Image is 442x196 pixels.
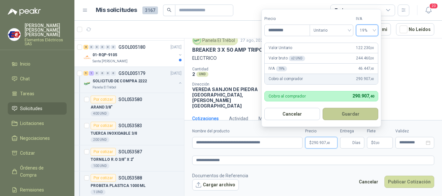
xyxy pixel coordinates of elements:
p: [PERSON_NAME] [PERSON_NAME] [PERSON_NAME] [25,23,67,37]
a: Por cotizarSOL053587TORNILLO R.O 3/8" X 2"100 UND [74,145,184,171]
a: Licitaciones [8,117,67,129]
img: Company Logo [83,80,91,88]
p: 27 ago, 2025 [240,37,265,44]
span: Negociaciones [20,135,50,142]
div: Por cotizar [91,96,116,103]
span: ,00 [370,57,374,60]
div: 0 [111,45,116,49]
p: SOL053588 [118,176,142,180]
div: 0 [100,45,105,49]
div: 200 UND [91,137,109,142]
a: Tareas [8,88,67,100]
div: Actividad [229,115,248,122]
div: 1 UND [91,190,105,195]
div: Mensajes [259,115,278,122]
div: 1 [89,71,94,76]
div: Panela El Trébol [192,36,238,45]
button: No Leídos [396,23,434,36]
label: IVA [356,16,378,22]
h1: Mis solicitudes [96,5,137,15]
p: GSOL005179 [118,71,145,76]
label: Precio [305,128,337,134]
span: Solicitudes [20,105,42,112]
span: 3167 [142,6,158,14]
label: Validez [395,128,434,134]
a: Cotizar [8,147,67,159]
div: 0 [105,45,110,49]
span: 290.907 [312,141,330,145]
div: 8 [83,45,88,49]
span: Unitario [314,26,349,35]
span: $ [371,141,373,145]
span: 244.460 [356,55,374,61]
div: Cotizaciones [192,115,219,122]
a: Negociaciones [8,132,67,144]
p: Santa [PERSON_NAME] [93,59,127,64]
p: SOL053580 [118,97,142,102]
span: search [167,8,171,12]
p: Valor bruto [269,55,305,61]
div: Por cotizar [91,148,116,156]
a: Solicitudes [8,102,67,115]
div: Por cotizar [91,122,116,129]
div: UND [196,72,208,77]
p: ELECTRICO [192,55,434,62]
p: Valor Unitario [269,45,292,51]
a: Remisiones [8,184,67,196]
button: Publicar Cotización [384,176,434,188]
span: 122.230 [356,45,374,51]
p: Panela El Trébol [93,85,116,90]
p: 01-RQP-9105 [93,52,117,58]
img: Company Logo [8,28,20,41]
p: Dirección [192,82,263,87]
p: IVA [269,66,287,72]
div: 400 UND [91,111,109,116]
button: Cargar archivo [192,179,239,191]
p: ARAND 3/8" [91,104,113,110]
p: TORNILLO R.O 3/8" X 2" [91,157,134,163]
span: 290.907 [356,76,374,82]
p: PROBETA PLASTICA 1000 ML [91,183,146,189]
span: ,00 [376,141,380,145]
label: Precio [264,16,310,22]
img: Logo peakr [8,8,41,15]
img: Company Logo [83,54,91,61]
div: 0 [105,71,110,76]
span: 20 [429,3,438,9]
p: [DATE] [171,70,182,77]
a: Por cotizarSOL053583TUERCA INOXIDABLE 3/8200 UND [74,119,184,145]
img: Company Logo [193,37,201,44]
p: SOL053583 [118,123,142,128]
span: ,00 [370,46,374,50]
p: Cobro al comprador [269,94,306,98]
span: 19% [360,26,374,35]
span: Inicio [20,60,30,67]
div: 0 [94,71,99,76]
p: $290.907,40 [305,137,337,149]
span: 0 [373,141,380,145]
a: 8 0 0 0 0 0 GSOL005180[DATE] Company Logo01-RQP-9105Santa [PERSON_NAME] [83,43,183,64]
div: 0 [94,45,99,49]
a: Chat [8,73,67,85]
p: SOLICITUD DE COMPRA 2222 [93,78,147,84]
span: Días [352,137,360,148]
label: Nombre del producto [192,128,303,134]
label: Flete [367,128,393,134]
div: Por cotizar [91,174,116,182]
p: TUERCA INOXIDABLE 3/8 [91,130,137,137]
p: [DATE] [171,44,182,50]
a: Inicio [8,58,67,70]
div: Todas [335,7,348,14]
a: Órdenes de Compra [8,162,67,181]
p: Elementos Eléctricos SAS [25,38,67,46]
div: 9 [83,71,88,76]
span: Remisiones [20,186,44,193]
p: 2 [192,71,195,77]
span: Licitaciones [20,120,44,127]
a: 9 1 0 0 0 0 GSOL005179[DATE] Company LogoSOLICITUD DE COMPRA 2222Panela El Trébol [83,69,183,90]
div: 0 [100,71,105,76]
span: ,40 [369,94,374,98]
span: 46.447 [358,66,374,72]
p: VEREDA SANJON DE PIEDRA [GEOGRAPHIC_DATA] , [PERSON_NAME][GEOGRAPHIC_DATA] [192,87,263,108]
button: Cancelar [355,176,382,188]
